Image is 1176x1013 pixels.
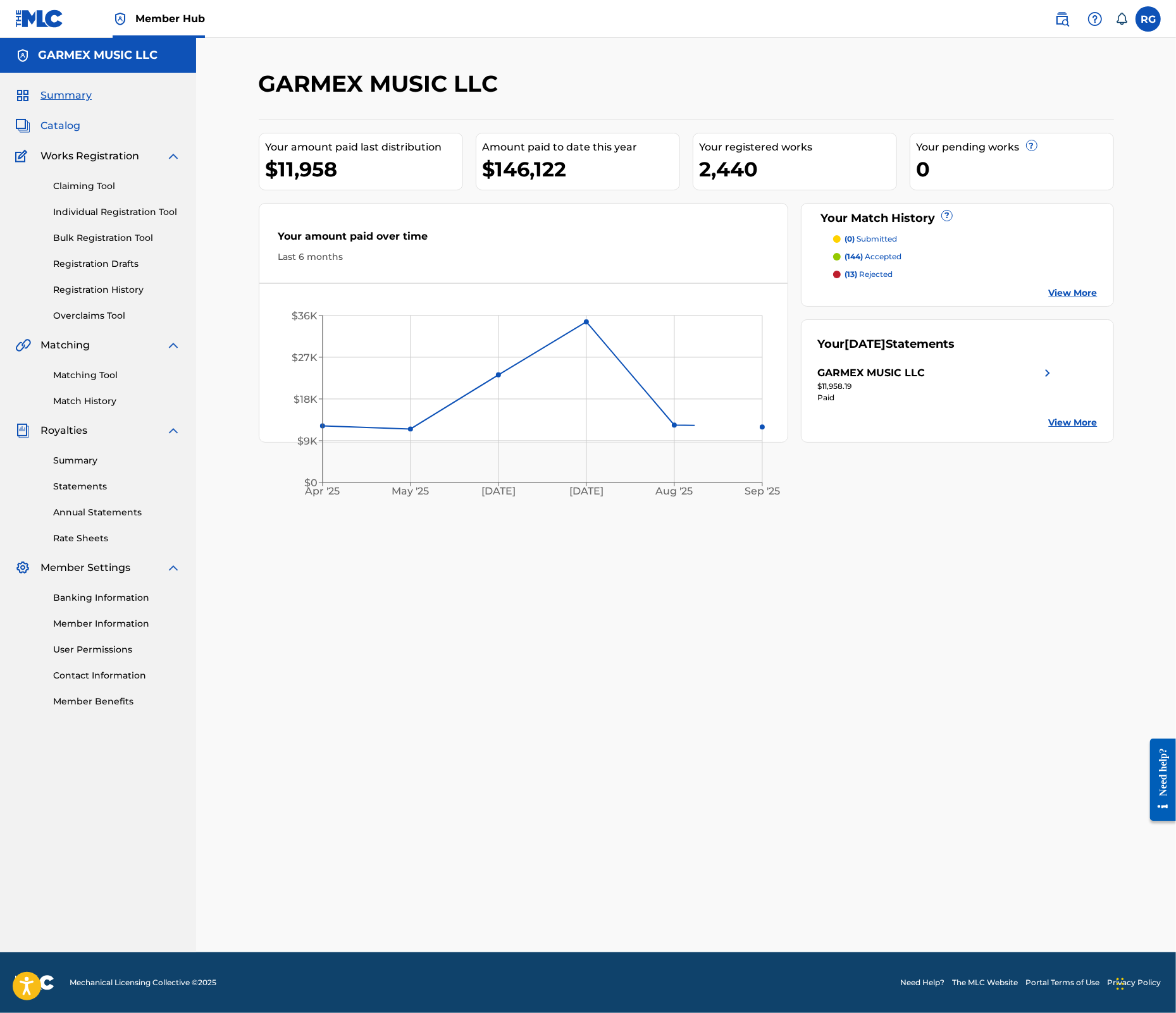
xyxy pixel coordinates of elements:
[900,977,944,988] a: Need Help?
[655,486,693,498] tspan: Aug '25
[304,486,340,498] tspan: Apr '25
[845,251,901,262] p: accepted
[278,250,769,264] div: Last 6 months
[53,669,181,682] a: Contact Information
[53,206,181,219] a: Individual Registration Tool
[53,309,181,322] a: Overclaims Tool
[53,283,181,297] a: Registration History
[38,48,158,63] h5: GARMEX MUSIC LLC
[817,365,1055,403] a: GARMEX MUSIC LLCright chevron icon$11,958.19Paid
[845,234,855,243] span: (0)
[833,251,1098,262] a: (144) accepted
[952,977,1018,988] a: The MLC Website
[1141,728,1176,830] iframe: Resource Center
[917,140,1113,155] div: Your pending works
[1117,965,1124,1003] div: Drag
[833,269,1098,280] a: (13) rejected
[113,11,128,27] img: Top Rightsholder
[292,310,318,322] tspan: $36K
[40,560,130,575] span: Member Settings
[392,486,429,498] tspan: May '25
[1049,286,1098,300] a: View More
[700,155,896,183] div: 2,440
[817,365,925,381] div: GARMEX MUSIC LLC
[53,395,181,408] a: Match History
[70,977,216,988] span: Mechanical Licensing Collective © 2025
[15,560,30,575] img: Member Settings
[1055,11,1070,27] img: search
[483,140,679,155] div: Amount paid to date this year
[15,118,30,133] img: Catalog
[166,560,181,575] img: expand
[817,381,1055,392] div: $11,958.19
[569,486,603,498] tspan: [DATE]
[1107,977,1161,988] a: Privacy Policy
[1049,6,1075,32] a: Public Search
[942,211,952,221] span: ?
[1027,140,1037,150] span: ?
[1087,11,1103,27] img: help
[1040,365,1055,381] img: right chevron icon
[817,392,1055,403] div: Paid
[845,269,893,280] p: rejected
[481,486,516,498] tspan: [DATE]
[845,269,857,279] span: (13)
[53,369,181,382] a: Matching Tool
[483,155,679,183] div: $146,122
[845,252,863,261] span: (144)
[1136,6,1161,32] div: User Menu
[166,338,181,353] img: expand
[845,233,897,245] p: submitted
[845,337,886,351] span: [DATE]
[817,210,1098,227] div: Your Match History
[266,140,462,155] div: Your amount paid last distribution
[53,695,181,708] a: Member Benefits
[135,11,205,26] span: Member Hub
[745,486,780,498] tspan: Sep '25
[294,393,318,405] tspan: $18K
[278,229,769,250] div: Your amount paid over time
[15,118,80,133] a: CatalogCatalog
[53,180,181,193] a: Claiming Tool
[15,975,54,990] img: logo
[53,617,181,630] a: Member Information
[40,423,87,438] span: Royalties
[833,233,1098,245] a: (0) submitted
[15,423,30,438] img: Royalties
[40,149,139,164] span: Works Registration
[15,338,31,353] img: Matching
[700,140,896,155] div: Your registered works
[1113,952,1176,1013] iframe: Chat Widget
[166,149,181,164] img: expand
[53,480,181,493] a: Statements
[1049,416,1098,429] a: View More
[53,643,181,656] a: User Permissions
[53,591,181,605] a: Banking Information
[15,88,30,103] img: Summary
[53,231,181,245] a: Bulk Registration Tool
[53,257,181,271] a: Registration Drafts
[40,338,90,353] span: Matching
[304,477,318,489] tspan: $0
[40,88,92,103] span: Summary
[817,336,955,353] div: Your Statements
[917,155,1113,183] div: 0
[259,70,505,98] h2: GARMEX MUSIC LLC
[297,435,318,447] tspan: $9K
[15,149,32,164] img: Works Registration
[53,532,181,545] a: Rate Sheets
[1115,13,1128,25] div: Notifications
[266,155,462,183] div: $11,958
[166,423,181,438] img: expand
[1025,977,1099,988] a: Portal Terms of Use
[15,88,92,103] a: SummarySummary
[1082,6,1108,32] div: Help
[40,118,80,133] span: Catalog
[292,352,318,364] tspan: $27K
[53,506,181,519] a: Annual Statements
[53,454,181,467] a: Summary
[15,48,30,63] img: Accounts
